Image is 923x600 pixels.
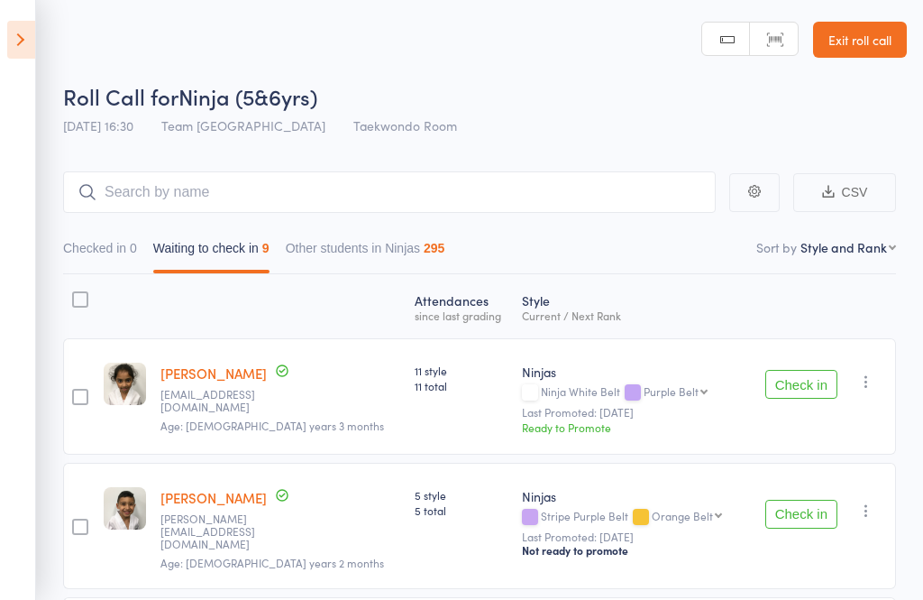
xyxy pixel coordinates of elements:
small: zainababbas20@gmail.com [160,388,278,414]
button: Other students in Ninjas295 [286,232,445,273]
button: Checked in0 [63,232,137,273]
button: Waiting to check in9 [153,232,270,273]
div: Style and Rank [800,238,887,256]
img: image1747289342.png [104,363,146,405]
div: Purple Belt [644,385,699,397]
div: Ninjas [522,487,742,505]
button: CSV [793,173,896,212]
div: Ready to Promote [522,420,742,435]
button: Check in [765,500,837,529]
div: since last grading [415,309,507,321]
small: stephanie.awad5@gmail.com [160,512,278,551]
button: Check in [765,370,837,399]
span: Team [GEOGRAPHIC_DATA] [161,116,325,134]
div: Ninja White Belt [522,385,742,401]
label: Sort by [756,238,797,256]
span: 11 style [415,363,507,378]
span: Age: [DEMOGRAPHIC_DATA] years 3 months [160,418,384,433]
span: Ninja (5&6yrs) [178,81,317,111]
a: [PERSON_NAME] [160,364,267,383]
div: 0 [130,241,137,255]
div: Stripe Purple Belt [522,510,742,525]
a: [PERSON_NAME] [160,488,267,507]
div: 9 [262,241,270,255]
div: Style [515,282,749,330]
div: Orange Belt [652,510,713,522]
div: Atten­dances [407,282,515,330]
span: Age: [DEMOGRAPHIC_DATA] years 2 months [160,555,384,570]
a: Exit roll call [813,22,907,58]
span: Taekwondo Room [353,116,457,134]
span: 5 total [415,503,507,518]
small: Last Promoted: [DATE] [522,531,742,543]
input: Search by name [63,171,716,213]
div: Not ready to promote [522,543,742,558]
small: Last Promoted: [DATE] [522,406,742,419]
div: Current / Next Rank [522,309,742,321]
span: [DATE] 16:30 [63,116,133,134]
span: 11 total [415,378,507,393]
span: 5 style [415,487,507,503]
span: Roll Call for [63,81,178,111]
img: image1738301199.png [104,487,146,530]
div: Ninjas [522,363,742,381]
div: 295 [424,241,444,255]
